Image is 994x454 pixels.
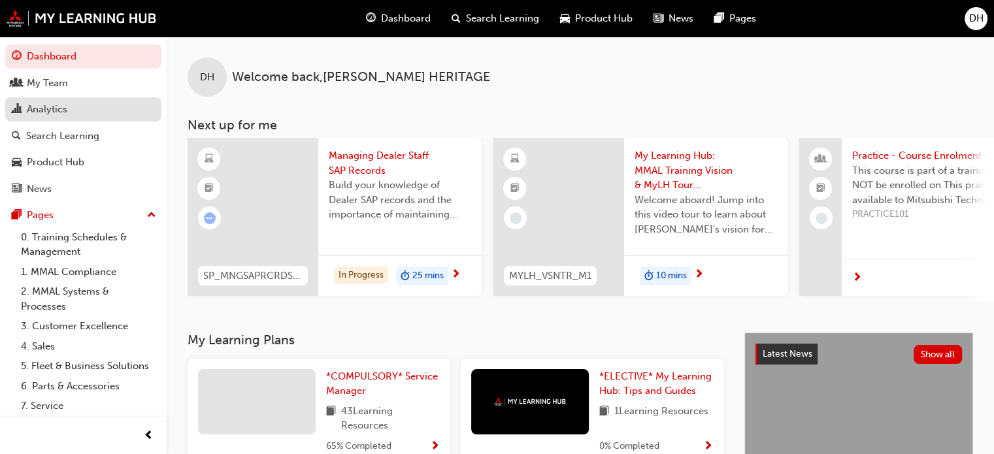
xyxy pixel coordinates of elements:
[5,150,161,174] a: Product Hub
[755,344,962,365] a: Latest NewsShow all
[401,268,410,285] span: duration-icon
[16,282,161,316] a: 2. MMAL Systems & Processes
[167,118,994,133] h3: Next up for me
[188,332,723,348] h3: My Learning Plans
[12,131,21,142] span: search-icon
[635,193,777,237] span: Welcome aboard! Jump into this video tour to learn about [PERSON_NAME]'s vision for your learning...
[510,212,522,224] span: learningRecordVerb_NONE-icon
[816,151,825,168] span: people-icon
[644,268,654,285] span: duration-icon
[334,267,388,284] div: In Progress
[326,439,391,454] span: 65 % Completed
[326,370,438,397] span: *COMPULSORY* Service Manager
[704,5,767,32] a: pages-iconPages
[204,212,216,224] span: learningRecordVerb_ATTEMPT-icon
[12,104,22,116] span: chart-icon
[599,439,659,454] span: 0 % Completed
[200,70,214,85] span: DH
[16,316,161,336] a: 3. Customer Excellence
[575,11,633,26] span: Product Hub
[599,370,712,397] span: *ELECTIVE* My Learning Hub: Tips and Guides
[16,376,161,397] a: 6. Parts & Accessories
[12,78,22,89] span: people-icon
[381,11,431,26] span: Dashboard
[451,269,461,281] span: next-icon
[412,268,444,284] span: 25 mins
[12,51,22,63] span: guage-icon
[16,356,161,376] a: 5. Fleet & Business Solutions
[144,428,154,444] span: prev-icon
[466,11,539,26] span: Search Learning
[27,182,52,197] div: News
[5,203,161,227] button: Pages
[326,404,336,433] span: book-icon
[914,345,963,364] button: Show all
[188,138,482,296] a: SP_MNGSAPRCRDS_M1Managing Dealer Staff SAP RecordsBuild your knowledge of Dealer SAP records and ...
[16,336,161,357] a: 4. Sales
[703,441,713,453] span: Show Progress
[329,148,471,178] span: Managing Dealer Staff SAP Records
[510,180,520,197] span: booktick-icon
[599,404,609,420] span: book-icon
[5,97,161,122] a: Analytics
[969,11,984,26] span: DH
[452,10,461,27] span: search-icon
[16,396,161,416] a: 7. Service
[5,71,161,95] a: My Team
[550,5,643,32] a: car-iconProduct Hub
[27,155,84,170] div: Product Hub
[656,268,687,284] span: 10 mins
[16,262,161,282] a: 1. MMAL Compliance
[714,10,724,27] span: pages-icon
[560,10,570,27] span: car-icon
[510,151,520,168] span: learningResourceType_ELEARNING-icon
[5,124,161,148] a: Search Learning
[232,70,490,85] span: Welcome back , [PERSON_NAME] HERITAGE
[27,208,54,223] div: Pages
[763,348,812,359] span: Latest News
[493,138,787,296] a: MYLH_VSNTR_M1My Learning Hub: MMAL Training Vision & MyLH Tour (Elective)Welcome aboard! Jump int...
[599,369,713,398] a: *ELECTIVE* My Learning Hub: Tips and Guides
[16,416,161,436] a: 8. Technical
[203,268,303,284] span: SP_MNGSAPRCRDS_M1
[5,177,161,201] a: News
[614,404,708,420] span: 1 Learning Resources
[356,5,441,32] a: guage-iconDashboard
[205,180,214,197] span: booktick-icon
[329,178,471,222] span: Build your knowledge of Dealer SAP records and the importance of maintaining your staff records i...
[494,397,566,406] img: mmal
[441,5,550,32] a: search-iconSearch Learning
[965,7,987,30] button: DH
[341,404,440,433] span: 43 Learning Resources
[366,10,376,27] span: guage-icon
[694,269,704,281] span: next-icon
[12,210,22,221] span: pages-icon
[635,148,777,193] span: My Learning Hub: MMAL Training Vision & MyLH Tour (Elective)
[27,76,68,91] div: My Team
[816,180,825,197] span: booktick-icon
[5,44,161,69] a: Dashboard
[430,441,440,453] span: Show Progress
[27,102,67,117] div: Analytics
[643,5,704,32] a: news-iconNews
[852,272,862,284] span: next-icon
[669,11,693,26] span: News
[654,10,663,27] span: news-icon
[26,129,99,144] div: Search Learning
[5,42,161,203] button: DashboardMy TeamAnalyticsSearch LearningProduct HubNews
[16,227,161,262] a: 0. Training Schedules & Management
[147,207,156,224] span: up-icon
[12,157,22,169] span: car-icon
[205,151,214,168] span: learningResourceType_ELEARNING-icon
[7,10,157,27] img: mmal
[326,369,440,398] a: *COMPULSORY* Service Manager
[509,268,591,284] span: MYLH_VSNTR_M1
[816,212,827,224] span: learningRecordVerb_NONE-icon
[729,11,756,26] span: Pages
[12,184,22,195] span: news-icon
